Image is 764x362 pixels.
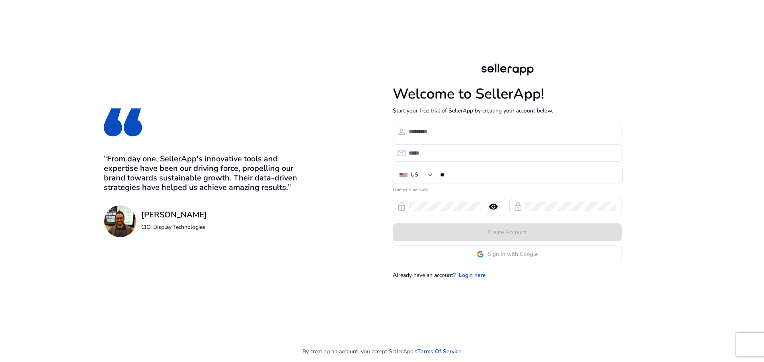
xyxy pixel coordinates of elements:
mat-icon: remove_red_eye [484,202,503,211]
h3: “From day one, SellerApp's innovative tools and expertise have been our driving force, propelling... [104,154,308,192]
div: US [411,170,418,179]
span: lock [397,202,406,211]
p: Already have an account? [393,271,456,279]
span: lock [513,202,523,211]
h1: Welcome to SellerApp! [393,85,622,103]
p: CIO, Display Technologies [141,223,207,231]
a: Terms Of Service [417,347,462,356]
h3: [PERSON_NAME] [141,210,207,220]
mat-error: Number is not valid [393,185,622,193]
a: Login here [459,271,486,279]
span: email [397,148,406,158]
p: Start your free trial of SellerApp by creating your account below. [393,106,622,115]
span: person [397,127,406,136]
